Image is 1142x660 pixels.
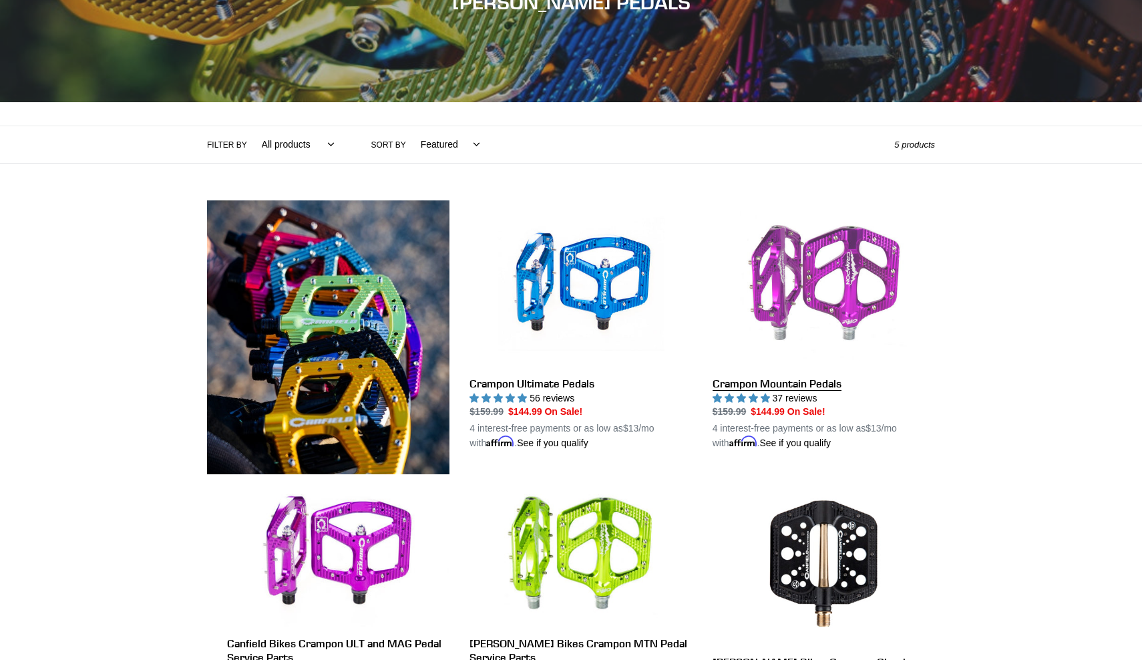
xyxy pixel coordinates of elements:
label: Filter by [207,139,247,151]
label: Sort by [371,139,406,151]
img: Content block image [207,200,449,474]
span: 5 products [894,140,935,150]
